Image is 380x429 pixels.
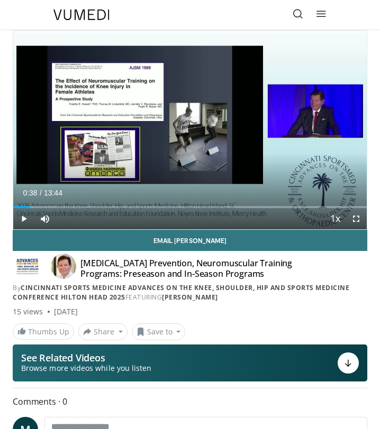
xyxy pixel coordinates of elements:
[13,323,74,340] a: Thumbs Up
[324,208,346,229] button: Playback Rate
[13,31,367,229] video-js: Video Player
[23,189,37,197] span: 0:38
[13,206,367,208] div: Progress Bar
[13,395,367,408] span: Comments 0
[40,189,42,197] span: /
[132,323,186,340] button: Save to
[13,258,42,275] img: Cincinnati Sports Medicine Advances on the Knee, Shoulder, Hip and Sports Medicine Conference Hil...
[13,344,367,381] button: See Related Videos Browse more videos while you listen
[53,10,110,20] img: VuMedi Logo
[13,283,367,302] div: By FEATURING
[162,293,218,302] a: [PERSON_NAME]
[13,306,43,317] span: 15 views
[346,208,367,229] button: Fullscreen
[21,352,151,363] p: See Related Videos
[44,189,62,197] span: 13:44
[51,254,76,279] img: Avatar
[13,283,349,302] a: Cincinnati Sports Medicine Advances on the Knee, Shoulder, Hip and Sports Medicine Conference Hil...
[13,230,367,251] a: Email [PERSON_NAME]
[54,306,78,317] div: [DATE]
[21,363,151,374] span: Browse more videos while you listen
[78,323,128,340] button: Share
[34,208,56,229] button: Mute
[80,258,331,279] h4: [MEDICAL_DATA] Prevention, Neuromuscular Training Programs: Preseason and In-Season Programs
[13,208,34,229] button: Play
